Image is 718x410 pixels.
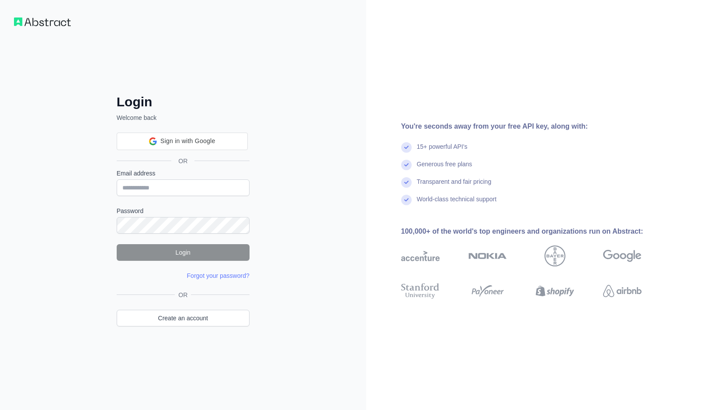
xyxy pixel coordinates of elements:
[401,160,412,170] img: check mark
[117,94,250,110] h2: Login
[545,245,565,266] img: bayer
[603,281,642,301] img: airbnb
[417,142,468,160] div: 15+ powerful API's
[117,207,250,215] label: Password
[536,281,574,301] img: shopify
[603,245,642,266] img: google
[401,281,440,301] img: stanford university
[468,245,507,266] img: nokia
[417,195,497,212] div: World-class technical support
[175,291,191,299] span: OR
[171,157,194,165] span: OR
[417,177,492,195] div: Transparent and fair pricing
[117,113,250,122] p: Welcome back
[117,310,250,326] a: Create an account
[117,169,250,178] label: Email address
[14,18,71,26] img: Workflow
[401,195,412,205] img: check mark
[401,121,669,132] div: You're seconds away from your free API key, along with:
[468,281,507,301] img: payoneer
[401,245,440,266] img: accenture
[401,142,412,153] img: check mark
[117,133,248,150] div: Sign in with Google
[401,226,669,237] div: 100,000+ of the world's top engineers and organizations run on Abstract:
[187,272,250,279] a: Forgot your password?
[160,137,215,146] span: Sign in with Google
[401,177,412,188] img: check mark
[117,244,250,261] button: Login
[417,160,472,177] div: Generous free plans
